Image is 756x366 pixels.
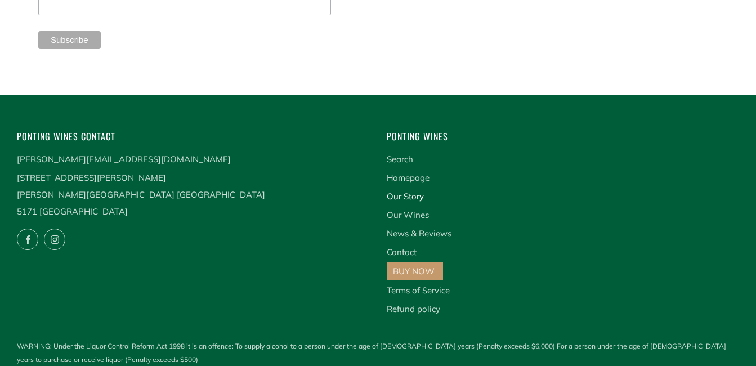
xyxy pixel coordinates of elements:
[387,154,413,164] a: Search
[387,191,424,202] a: Our Story
[17,154,231,164] a: [PERSON_NAME][EMAIL_ADDRESS][DOMAIN_NAME]
[387,247,417,257] a: Contact
[17,129,370,144] h4: Ponting Wines Contact
[387,303,440,314] a: Refund policy
[387,285,450,296] a: Terms of Service
[387,228,451,239] a: News & Reviews
[387,209,429,220] a: Our Wines
[17,169,370,220] p: [STREET_ADDRESS][PERSON_NAME] [PERSON_NAME][GEOGRAPHIC_DATA] [GEOGRAPHIC_DATA] 5171 [GEOGRAPHIC_D...
[387,172,430,183] a: Homepage
[387,129,740,144] h4: Ponting Wines
[38,31,101,49] input: Subscribe
[393,266,435,276] a: BUY NOW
